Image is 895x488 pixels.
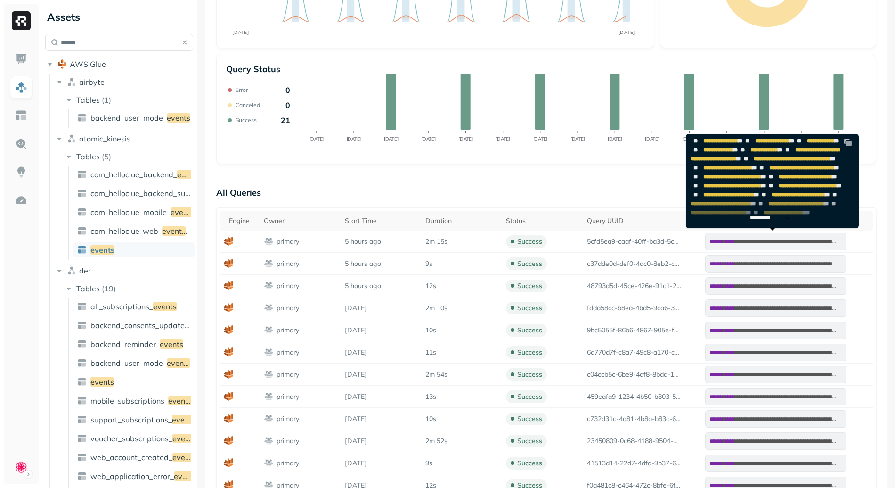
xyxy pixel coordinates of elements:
[90,453,172,462] span: web_account_created_
[533,136,547,142] tspan: [DATE]
[587,304,681,313] p: fdda58cc-b8ea-4bd5-9ca6-39cd2f3ee10e
[345,414,416,423] p: 2 days ago
[229,216,255,225] div: Engine
[171,207,194,217] span: events
[67,266,76,275] img: namespace
[90,434,172,443] span: voucher_subscriptions_
[79,134,130,143] span: atomic_kinesis
[76,284,100,293] span: Tables
[73,337,195,352] a: backend_reminder_events
[517,414,542,423] p: success
[281,116,290,125] p: 21
[55,74,194,90] button: airbyte
[517,281,542,290] p: success
[73,450,195,465] a: web_account_created_events
[73,299,195,314] a: all_subscriptions_events
[167,113,190,123] span: events
[277,370,299,379] p: primary
[172,434,196,443] span: events
[425,414,436,423] p: 10s
[645,136,659,142] tspan: [DATE]
[190,358,206,368] span: _scd
[425,459,432,468] p: 9s
[277,414,299,423] p: primary
[174,471,197,481] span: events
[77,207,87,217] img: table
[587,348,681,357] p: 6a770d7f-c8a7-49c8-a170-c0ff793c083d
[77,358,87,368] img: table
[517,326,542,335] p: success
[167,358,190,368] span: events
[618,29,635,35] tspan: [DATE]
[285,85,290,95] p: 0
[79,266,91,275] span: der
[517,237,542,246] p: success
[236,86,248,93] p: Error
[77,396,87,405] img: table
[172,415,195,424] span: events
[236,101,260,108] p: Canceled
[73,469,195,484] a: web_application_error_events
[345,459,416,468] p: 3 days ago
[90,415,172,424] span: support_subscriptions_
[90,396,168,405] span: mobile_subscriptions_
[102,95,111,105] p: ( 1 )
[345,281,416,290] p: 5 hours ago
[153,302,177,311] span: events
[421,136,436,142] tspan: [DATE]
[12,11,31,30] img: Ryft
[587,216,696,225] div: Query UUID
[15,138,27,150] img: Query Explorer
[77,321,87,330] img: table
[76,152,100,161] span: Tables
[496,136,510,142] tspan: [DATE]
[67,134,76,143] img: namespace
[55,263,194,278] button: der
[73,412,195,427] a: support_subscriptions_events
[15,53,27,65] img: Dashboard
[517,437,542,446] p: success
[186,226,194,236] span: _1
[45,57,193,72] button: AWS Glue
[277,459,299,468] p: primary
[277,281,299,290] p: primary
[587,392,681,401] p: 459eafa9-1234-4b50-b803-547fa132337c
[73,356,195,371] a: backend_user_mode_events_scd
[425,304,447,313] p: 2m 10s
[425,259,432,268] p: 9s
[90,302,153,311] span: all_subscriptions_
[587,437,681,446] p: 23450809-0c68-4188-9504-8960aa6bf213
[345,348,416,357] p: 1 day ago
[73,431,195,446] a: voucher_subscriptions_events
[73,242,195,257] a: events
[90,207,171,217] span: com_helloclue_mobile_
[425,237,447,246] p: 2m 15s
[425,370,447,379] p: 2m 54s
[77,339,87,349] img: table
[15,194,27,207] img: Optimization
[77,434,87,443] img: table
[517,392,542,401] p: success
[73,223,195,239] a: com_helloclue_web_events_1
[383,136,398,142] tspan: [DATE]
[277,259,299,268] p: primary
[346,136,361,142] tspan: [DATE]
[76,95,100,105] span: Tables
[90,339,160,349] span: backend_reminder_
[506,216,577,225] div: Status
[587,459,681,468] p: 41513d14-22d7-4dfd-9b37-678b51ce4383
[517,348,542,357] p: success
[90,358,167,368] span: backend_user_mode_
[587,414,681,423] p: c732d31c-4a81-4b8a-b83c-66566739f6da
[682,136,697,142] tspan: [DATE]
[425,437,447,446] p: 2m 52s
[77,453,87,462] img: table
[15,166,27,178] img: Insights
[570,136,585,142] tspan: [DATE]
[277,437,299,446] p: primary
[90,471,174,481] span: web_application_error_
[77,170,87,179] img: table
[216,183,876,202] p: All Queries
[15,81,27,93] img: Assets
[345,304,416,313] p: 1 day ago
